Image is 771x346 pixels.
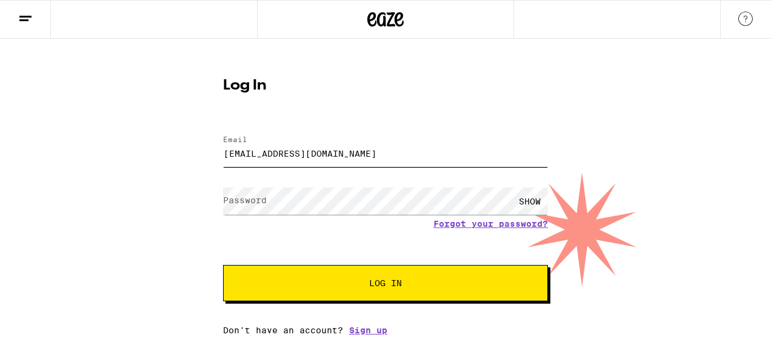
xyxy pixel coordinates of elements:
[223,265,548,301] button: Log In
[7,8,87,18] span: Hi. Need any help?
[223,195,267,205] label: Password
[223,325,548,335] div: Don't have an account?
[433,219,548,229] a: Forgot your password?
[349,325,387,335] a: Sign up
[223,135,247,143] label: Email
[223,79,548,93] h1: Log In
[512,188,548,215] div: SHOW
[369,279,402,287] span: Log In
[223,140,548,167] input: Email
